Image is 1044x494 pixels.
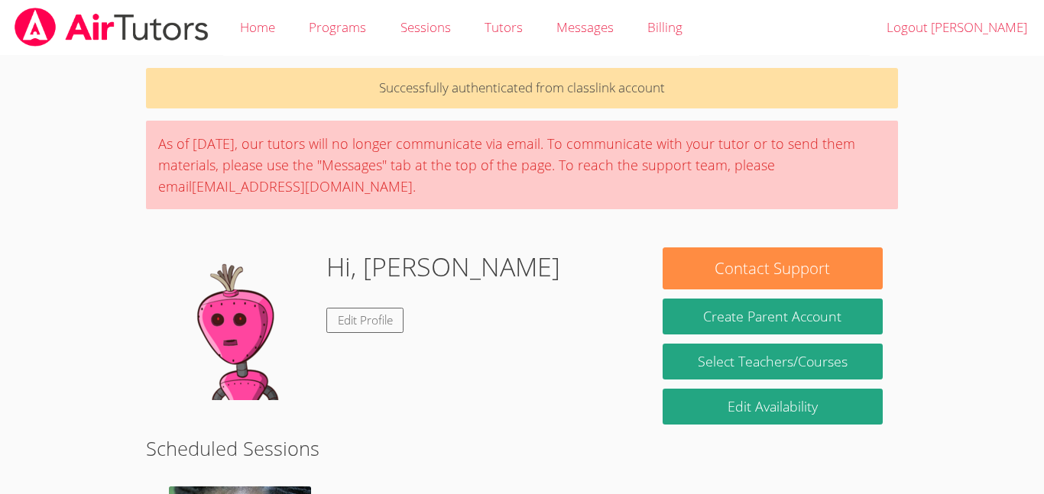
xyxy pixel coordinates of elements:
button: Create Parent Account [663,299,883,334]
h2: Scheduled Sessions [146,434,898,463]
a: Edit Profile [326,308,404,333]
span: Messages [556,18,614,36]
a: Edit Availability [663,389,883,425]
div: As of [DATE], our tutors will no longer communicate via email. To communicate with your tutor or ... [146,121,898,209]
img: airtutors_banner-c4298cdbf04f3fff15de1276eac7730deb9818008684d7c2e4769d2f7ddbe033.png [13,8,210,47]
p: Successfully authenticated from classlink account [146,68,898,108]
button: Contact Support [663,247,883,289]
img: default.png [161,247,314,400]
h1: Hi, [PERSON_NAME] [326,247,560,286]
a: Select Teachers/Courses [663,344,883,379]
